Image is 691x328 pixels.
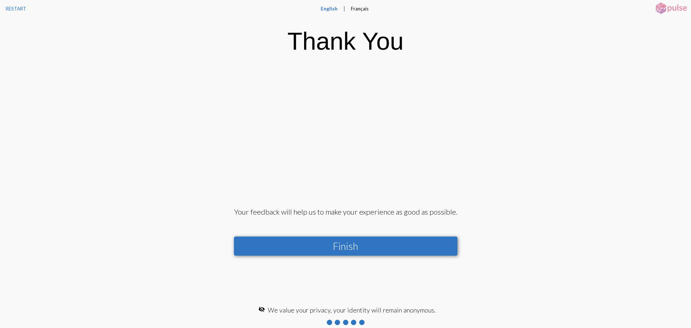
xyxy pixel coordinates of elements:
mat-icon: visibility_off [258,306,265,313]
span: We value your privacy, your identity will remain anonymous. [268,306,436,314]
div: Your feedback will help us to make your experience as good as possible. [234,207,457,216]
img: pulsehorizontalsmall.png [653,2,689,15]
button: Finish [234,237,457,256]
div: Thank You [288,27,404,55]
